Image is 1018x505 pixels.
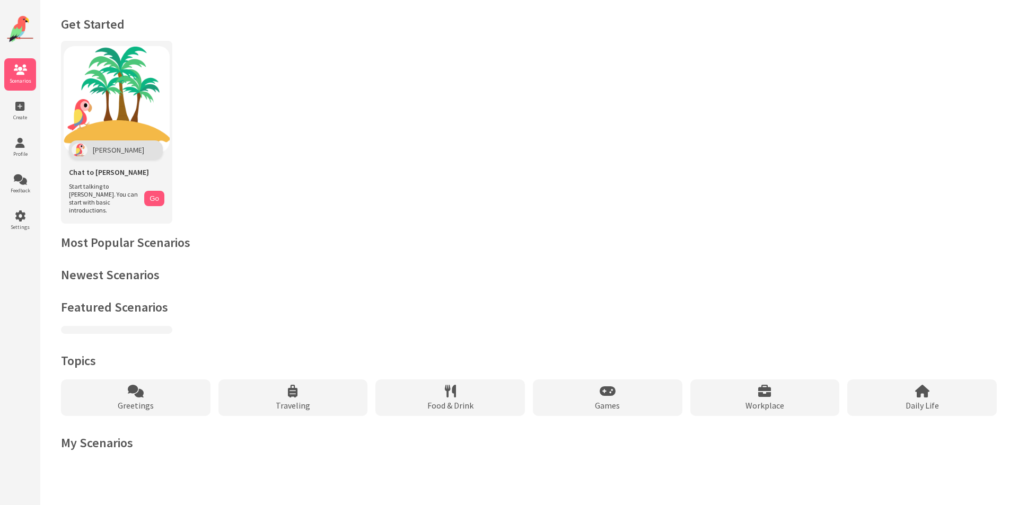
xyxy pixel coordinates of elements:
[69,167,149,177] span: Chat to [PERSON_NAME]
[61,267,997,283] h2: Newest Scenarios
[276,400,310,411] span: Traveling
[93,145,144,155] span: [PERSON_NAME]
[61,299,997,315] h2: Featured Scenarios
[4,77,36,84] span: Scenarios
[118,400,154,411] span: Greetings
[4,150,36,157] span: Profile
[7,16,33,42] img: Website Logo
[595,400,620,411] span: Games
[61,435,997,451] h2: My Scenarios
[144,191,164,206] button: Go
[906,400,939,411] span: Daily Life
[745,400,784,411] span: Workplace
[427,400,473,411] span: Food & Drink
[61,352,997,369] h2: Topics
[61,234,997,251] h2: Most Popular Scenarios
[61,16,997,32] h1: Get Started
[4,187,36,194] span: Feedback
[69,182,139,214] span: Start talking to [PERSON_NAME]. You can start with basic introductions.
[72,143,87,157] img: Polly
[64,46,170,152] img: Chat with Polly
[4,224,36,231] span: Settings
[4,114,36,121] span: Create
